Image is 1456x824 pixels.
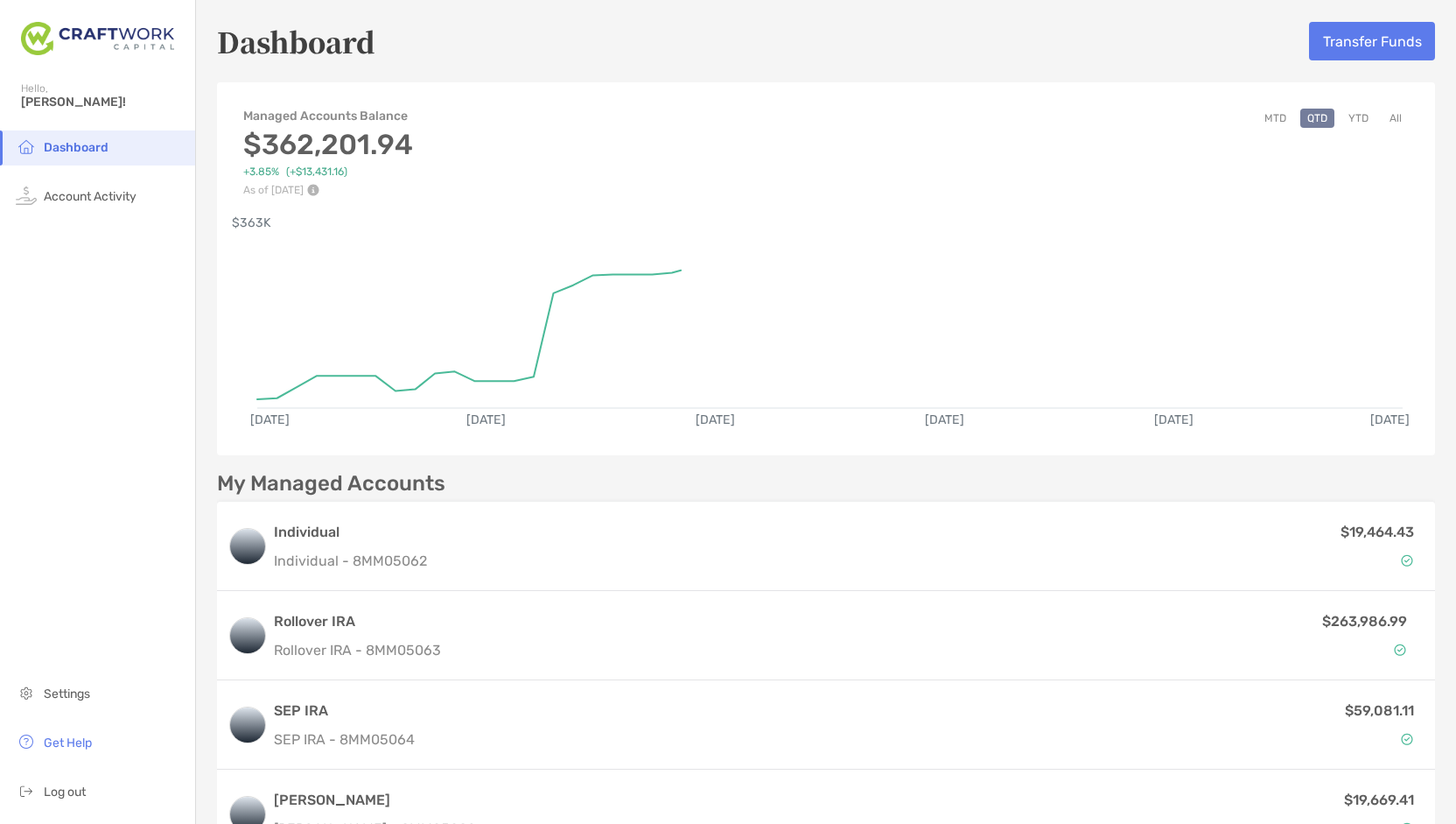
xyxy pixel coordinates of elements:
img: logo account [230,708,265,743]
text: [DATE] [1372,413,1411,428]
h4: Managed Accounts Balance [243,109,413,123]
span: Get Help [44,736,92,750]
p: $19,669.41 [1344,789,1414,811]
h5: Dashboard [217,21,375,61]
button: QTD [1300,109,1334,128]
img: logo account [230,618,265,653]
button: Transfer Funds [1309,22,1435,60]
span: [PERSON_NAME]! [21,95,185,109]
span: Account Activity [44,189,136,204]
img: household icon [16,136,37,157]
h3: [PERSON_NAME] [274,790,475,811]
button: YTD [1341,109,1375,128]
text: [DATE] [250,413,290,428]
img: Zoe Logo [21,7,174,70]
p: $263,986.99 [1322,610,1407,632]
p: Rollover IRA - 8MM05063 [274,639,1078,661]
text: $363K [232,215,271,230]
h3: Individual [274,522,427,543]
text: [DATE] [696,413,736,428]
h3: SEP IRA [274,701,415,722]
h3: Rollover IRA [274,611,1078,632]
img: Account Status icon [1394,644,1406,656]
span: +3.85% [243,166,279,179]
img: Performance Info [307,184,319,196]
img: get-help icon [16,731,37,752]
p: Individual - 8MM05062 [274,550,427,572]
span: ( +$13,431.16 ) [286,166,347,179]
img: settings icon [16,682,37,703]
span: Log out [44,785,86,799]
img: logout icon [16,780,37,801]
p: $59,081.11 [1345,700,1414,722]
span: Settings [44,687,90,701]
img: Account Status icon [1401,554,1413,567]
text: [DATE] [467,413,507,428]
p: My Managed Accounts [217,473,445,495]
button: MTD [1257,109,1293,128]
p: $19,464.43 [1340,521,1414,543]
img: activity icon [16,185,37,206]
h3: $362,201.94 [243,128,413,161]
p: As of [DATE] [243,184,413,196]
button: All [1382,109,1409,128]
img: Account Status icon [1401,733,1413,745]
p: SEP IRA - 8MM05064 [274,729,415,750]
img: logo account [230,529,265,564]
text: [DATE] [1155,413,1194,428]
span: Dashboard [44,140,108,155]
text: [DATE] [926,413,965,428]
